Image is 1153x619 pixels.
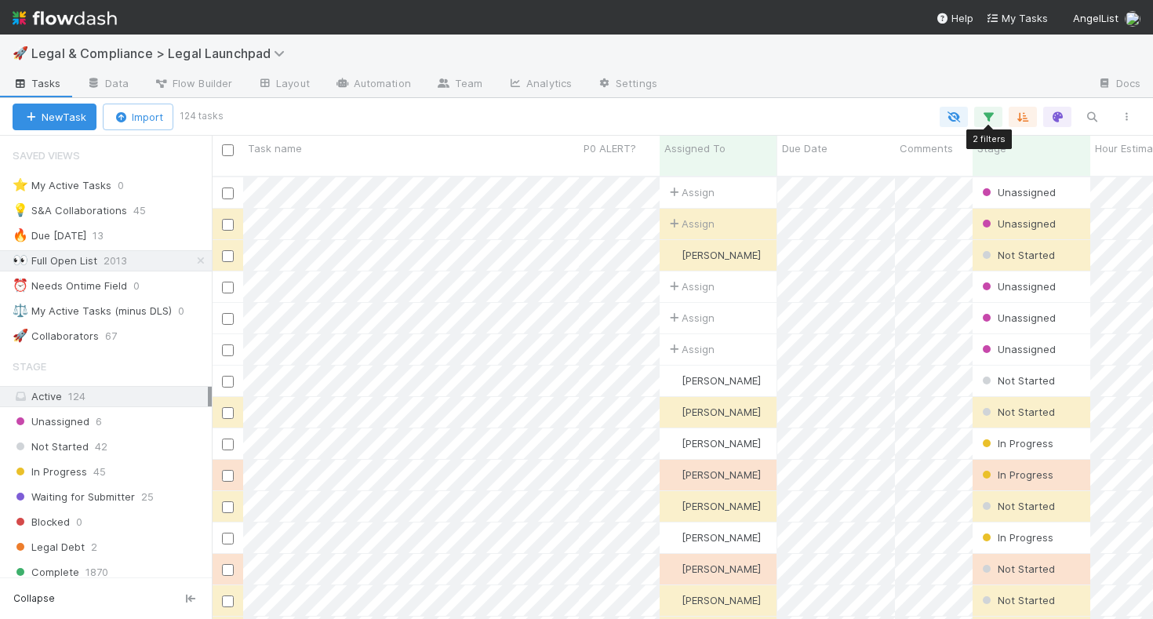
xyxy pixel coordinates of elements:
span: [PERSON_NAME] [682,374,761,387]
span: 124 [68,390,85,402]
div: Not Started [979,404,1055,420]
input: Toggle Row Selected [222,564,234,576]
span: 45 [133,201,162,220]
div: Assign [666,279,715,294]
span: 2 [91,537,97,557]
span: Stage [13,351,46,382]
span: 42 [95,437,107,457]
span: Due Date [782,140,827,156]
div: Unassigned [979,310,1056,326]
div: In Progress [979,530,1053,545]
input: Toggle Row Selected [222,501,234,513]
span: Flow Builder [154,75,232,91]
span: Assigned To [664,140,726,156]
span: Legal Debt [13,537,85,557]
input: Toggle Row Selected [222,533,234,544]
input: Toggle Row Selected [222,188,234,199]
div: S&A Collaborations [13,201,127,220]
span: Waiting for Submitter [13,487,135,507]
a: Layout [245,72,322,97]
div: Unassigned [979,279,1056,294]
span: In Progress [979,468,1053,481]
span: Assign [666,310,715,326]
span: 0 [178,301,200,321]
span: [PERSON_NAME] [682,249,761,261]
img: avatar_cd087ddc-540b-4a45-9726-71183506ed6a.png [667,594,679,606]
span: 0 [133,276,155,296]
span: Comments [900,140,953,156]
div: [PERSON_NAME] [666,467,761,482]
div: [PERSON_NAME] [666,530,761,545]
span: 45 [93,462,106,482]
span: Not Started [13,437,89,457]
span: [PERSON_NAME] [682,531,761,544]
img: avatar_0b1dbcb8-f701-47e0-85bc-d79ccc0efe6c.png [667,468,679,481]
span: Task name [248,140,302,156]
span: Saved Views [13,140,80,171]
span: 🚀 [13,46,28,60]
span: Complete [13,563,79,582]
span: Not Started [979,500,1055,512]
span: Not Started [979,249,1055,261]
div: Assign [666,184,715,200]
a: Settings [584,72,670,97]
img: avatar_ba76ddef-3fd0-4be4-9bc3-126ad567fcd5.png [667,500,679,512]
span: Not Started [979,406,1055,418]
a: Team [424,72,495,97]
span: 2013 [104,251,143,271]
input: Toggle Row Selected [222,439,234,450]
span: [PERSON_NAME] [682,500,761,512]
input: Toggle Row Selected [222,250,234,262]
div: [PERSON_NAME] [666,247,761,263]
a: Analytics [495,72,584,97]
span: 67 [105,326,133,346]
div: Not Started [979,498,1055,514]
button: NewTask [13,104,96,130]
div: [PERSON_NAME] [666,373,761,388]
span: ⭐ [13,178,28,191]
span: [PERSON_NAME] [682,468,761,481]
img: avatar_cd087ddc-540b-4a45-9726-71183506ed6a.png [667,406,679,418]
span: Tasks [13,75,61,91]
div: [PERSON_NAME] [666,498,761,514]
span: 1870 [85,563,108,582]
img: avatar_0b1dbcb8-f701-47e0-85bc-d79ccc0efe6c.png [667,563,679,575]
div: [PERSON_NAME] [666,592,761,608]
input: Toggle Row Selected [222,407,234,419]
small: 124 tasks [180,109,224,123]
span: [PERSON_NAME] [682,406,761,418]
div: [PERSON_NAME] [666,561,761,577]
span: 🚀 [13,329,28,342]
span: Not Started [979,563,1055,575]
input: Toggle Row Selected [222,344,234,356]
div: Active [13,387,208,406]
span: Not Started [979,374,1055,387]
span: Unassigned [979,343,1056,355]
span: Not Started [979,594,1055,606]
span: Unassigned [979,280,1056,293]
div: Help [936,10,973,26]
span: 👀 [13,253,28,267]
img: logo-inverted-e16ddd16eac7371096b0.svg [13,5,117,31]
div: My Active Tasks [13,176,111,195]
span: Assign [666,341,715,357]
div: In Progress [979,435,1053,451]
div: Assign [666,216,715,231]
a: Automation [322,72,424,97]
span: AngelList [1073,12,1118,24]
span: Unassigned [979,217,1056,230]
span: Stage [977,140,1006,156]
span: 🔥 [13,228,28,242]
span: 25 [141,487,154,507]
img: avatar_cd087ddc-540b-4a45-9726-71183506ed6a.png [667,374,679,387]
div: Unassigned [979,341,1056,357]
span: My Tasks [986,12,1048,24]
span: Unassigned [13,412,89,431]
span: In Progress [13,462,87,482]
span: Blocked [13,512,70,532]
a: Flow Builder [141,72,245,97]
input: Toggle All Rows Selected [222,144,234,156]
span: 💡 [13,203,28,217]
span: Collapse [13,592,55,606]
img: avatar_b5be9b1b-4537-4870-b8e7-50cc2287641b.png [667,531,679,544]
